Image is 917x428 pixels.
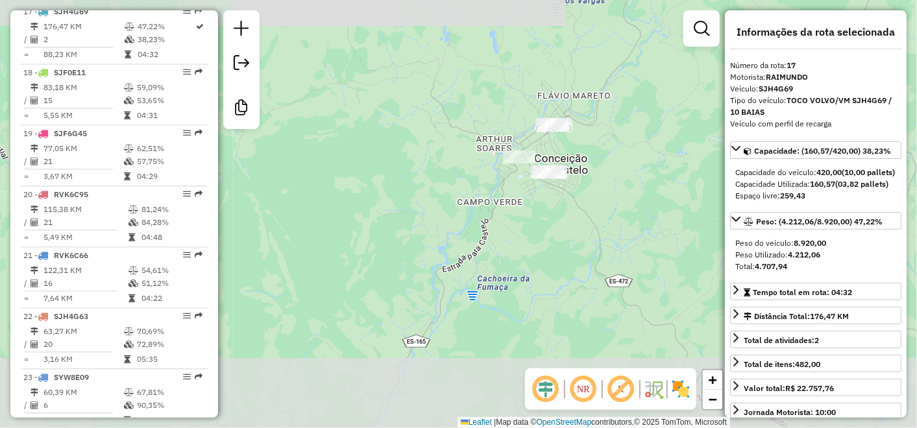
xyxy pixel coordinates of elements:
a: Exportar sessão [228,50,254,79]
td: 05:35 [136,353,202,366]
span: + [709,372,717,388]
td: 81,24% [141,203,202,216]
a: Criar modelo [228,95,254,124]
i: Total de Atividades [31,279,38,287]
td: 51,12% [141,277,202,290]
td: / [23,216,30,229]
td: 04:15 [136,414,202,427]
td: 21 [43,216,128,229]
span: 20 - [23,189,88,199]
strong: 420,00 [816,167,842,177]
div: Total: [735,261,896,272]
em: Opções [183,190,191,198]
em: Rota exportada [195,68,202,76]
td: 3,16 KM [43,353,123,366]
i: Distância Total [31,206,38,213]
td: / [23,33,30,46]
em: Rota exportada [195,7,202,15]
span: SJF0E11 [54,67,86,77]
td: 04:22 [141,292,202,305]
span: 21 - [23,250,88,260]
strong: R$ 22.757,76 [785,383,834,393]
em: Opções [183,373,191,381]
a: Zoom in [703,370,722,390]
i: % de utilização do peso [124,84,134,91]
span: | [494,418,496,427]
i: % de utilização do peso [125,23,134,30]
i: % de utilização da cubagem [125,36,134,43]
td: 115,38 KM [43,203,128,216]
span: RVK6C66 [54,250,88,260]
div: Peso Utilizado: [735,249,896,261]
i: Total de Atividades [31,219,38,226]
td: 10,07 KM [43,414,123,427]
i: Total de Atividades [31,340,38,348]
i: % de utilização da cubagem [124,158,134,165]
div: Total de itens: [744,359,820,370]
strong: 4.212,06 [788,250,820,259]
div: Atividade não roteirizada - KELLEN CRISTINA ALME [535,166,567,179]
em: Rota exportada [195,251,202,259]
em: Opções [183,7,191,15]
span: 176,47 KM [810,311,849,321]
i: Distância Total [31,267,38,274]
span: SJH4G63 [54,311,88,321]
div: Veículo com perfil de recarga [730,118,901,130]
div: Capacidade Utilizada: [735,178,896,190]
td: 53,65% [136,94,202,107]
h4: Informações da rota selecionada [730,26,901,38]
strong: (10,00 pallets) [842,167,895,177]
i: Tempo total em rota [124,416,130,424]
a: Valor total:R$ 22.757,76 [730,379,901,396]
div: Peso: (4.212,06/8.920,00) 47,22% [730,232,901,278]
div: Distância Total: [744,311,849,322]
span: 19 - [23,128,87,138]
i: Distância Total [31,145,38,152]
span: SYW8E09 [54,372,89,382]
img: Exibir/Ocultar setores [670,379,691,399]
i: Distância Total [31,23,38,30]
span: Peso do veículo: [735,238,826,248]
i: Tempo total em rota [128,233,135,241]
a: Total de atividades:2 [730,331,901,348]
em: Rota exportada [195,190,202,198]
span: Ocultar deslocamento [530,374,561,405]
td: 83,18 KM [43,81,123,94]
strong: 259,43 [780,191,805,200]
div: Tipo do veículo: [730,95,901,118]
td: 04:48 [141,231,202,244]
a: Leaflet [461,418,492,427]
i: Tempo total em rota [124,172,130,180]
td: 5,55 KM [43,109,123,122]
td: 47,22% [137,20,195,33]
i: Total de Atividades [31,158,38,165]
td: / [23,277,30,290]
td: 57,75% [136,155,202,168]
div: Atividade não roteirizada - BAR DA ROGERIA [503,150,535,163]
span: 17 - [23,6,88,16]
i: Tempo total em rota [124,355,130,363]
td: = [23,292,30,305]
td: 59,09% [136,81,202,94]
td: 38,23% [137,33,195,46]
td: 77,05 KM [43,142,123,155]
img: Fluxo de ruas [643,379,664,399]
i: % de utilização do peso [124,145,134,152]
td: 176,47 KM [43,20,124,33]
td: 84,28% [141,216,202,229]
td: 60,39 KM [43,386,123,399]
a: Peso: (4.212,06/8.920,00) 47,22% [730,212,901,230]
em: Opções [183,312,191,320]
i: Distância Total [31,327,38,335]
td: = [23,48,30,61]
a: Zoom out [703,390,722,409]
td: / [23,338,30,351]
td: = [23,109,30,122]
td: 04:29 [136,170,202,183]
a: Exibir filtros [689,16,715,42]
div: Jornada Motorista: 10:00 [744,407,836,418]
strong: SJH4G69 [759,84,793,93]
em: Opções [183,129,191,137]
div: Atividade não roteirizada - KELLEN CRISTINA ALME [530,165,563,178]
